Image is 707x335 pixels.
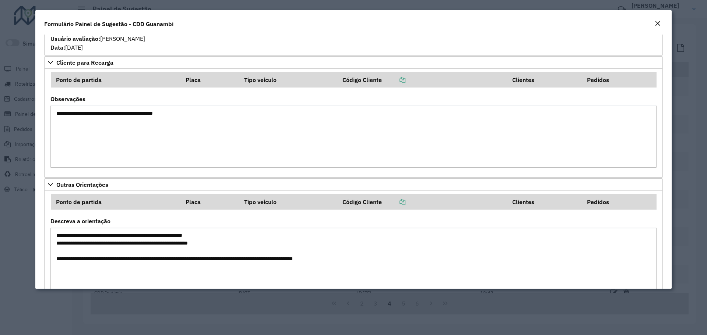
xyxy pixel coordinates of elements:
[582,72,657,88] th: Pedidos
[382,198,405,206] a: Copiar
[56,182,108,188] span: Outras Orientações
[507,194,582,210] th: Clientes
[44,178,663,191] a: Outras Orientações
[50,35,100,42] strong: Usuário avaliação:
[653,19,663,29] button: Close
[50,26,145,51] span: Aplicada Automaticamente [PERSON_NAME] [DATE]
[382,76,405,83] a: Copiar
[180,194,239,210] th: Placa
[44,69,663,178] div: Cliente para Recarga
[239,72,338,88] th: Tipo veículo
[44,56,663,69] a: Cliente para Recarga
[239,194,338,210] th: Tipo veículo
[56,60,113,65] span: Cliente para Recarga
[50,217,110,225] label: Descreva a orientação
[50,44,65,51] strong: Data:
[338,72,507,88] th: Código Cliente
[338,194,507,210] th: Código Cliente
[44,191,663,300] div: Outras Orientações
[655,21,661,26] em: Fechar
[44,19,173,28] h4: Formulário Painel de Sugestão - CDD Guanambi
[51,72,181,88] th: Ponto de partida
[50,95,85,103] label: Observações
[180,72,239,88] th: Placa
[582,194,657,210] th: Pedidos
[51,194,181,210] th: Ponto de partida
[507,72,582,88] th: Clientes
